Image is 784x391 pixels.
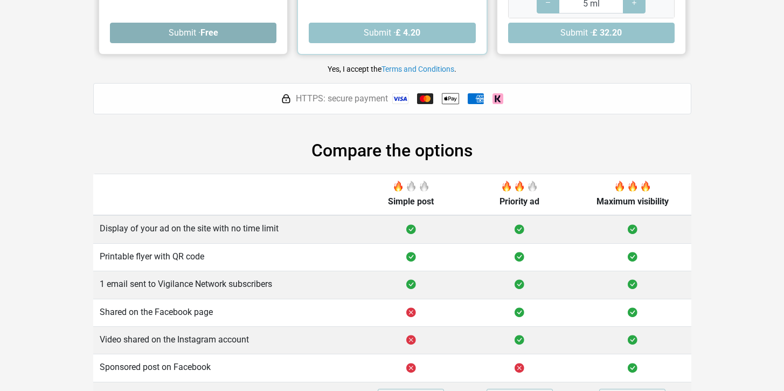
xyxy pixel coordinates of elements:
button: Submit ·£ 4.20 [309,23,475,43]
img: Klarna [492,93,503,104]
img: American Express [468,93,484,104]
td: Display of your ad on the site with no time limit [93,215,357,243]
img: Visa [392,93,408,104]
img: Apple Pay [442,90,459,107]
td: Video shared on the Instagram account [93,326,357,354]
span: HTTPS: secure payment [296,92,388,105]
img: HTTPS: secure payment [281,93,292,104]
img: Mastercard [417,93,433,104]
td: Shared on the Facebook page [93,299,357,326]
span: Priority ad [499,196,539,207]
td: 1 email sent to Vigilance Network subscribers [93,271,357,299]
strong: £ 32.20 [592,28,622,38]
span: Maximum visibility [596,196,669,207]
small: Yes, I accept the . [328,65,456,73]
strong: £ 4.20 [396,28,420,38]
td: Sponsored post on Facebook [93,354,357,382]
td: Printable flyer with QR code [93,243,357,271]
strong: Free [200,28,218,38]
a: Terms and Conditions [381,65,454,73]
span: Simple post [388,196,434,207]
button: Submit ·£ 32.20 [508,23,674,43]
button: Submit ·Free [110,23,276,43]
h2: Compare the options [93,140,691,161]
